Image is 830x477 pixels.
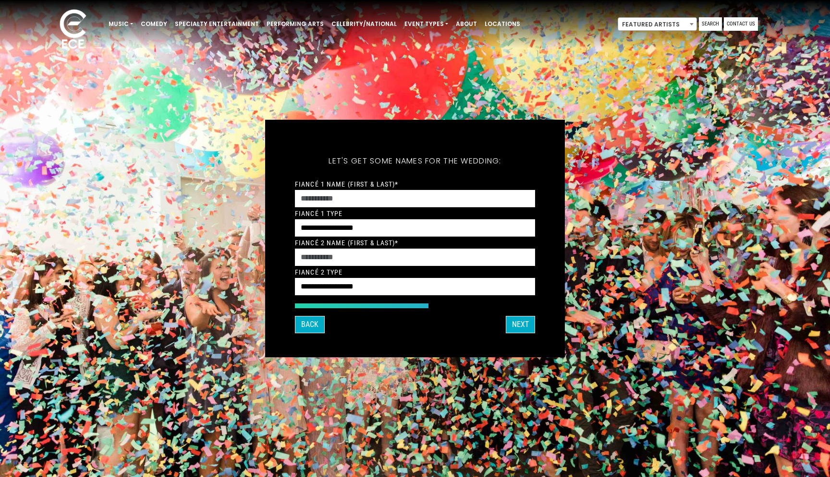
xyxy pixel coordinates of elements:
button: Back [295,316,325,333]
label: Fiancé 1 Name (First & Last)* [295,180,398,188]
a: About [452,16,481,32]
label: Fiancé 2 Type [295,268,343,276]
span: Featured Artists [618,18,696,31]
a: Comedy [137,16,171,32]
h5: Let's get some names for the wedding: [295,144,535,178]
label: Fiancé 2 Name (First & Last)* [295,238,398,247]
label: Fiancé 1 Type [295,209,343,218]
a: Event Types [401,16,452,32]
a: Celebrity/National [328,16,401,32]
span: Featured Artists [618,17,697,31]
button: Next [506,316,535,333]
a: Search [699,17,722,31]
a: Performing Arts [263,16,328,32]
a: Specialty Entertainment [171,16,263,32]
a: Locations [481,16,524,32]
a: Contact Us [724,17,758,31]
img: ece_new_logo_whitev2-1.png [49,7,97,53]
a: Music [105,16,137,32]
